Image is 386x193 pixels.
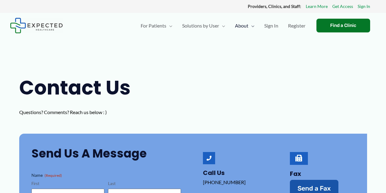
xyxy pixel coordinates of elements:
[31,181,104,187] label: First
[203,178,268,187] p: [PHONE_NUMBER]‬‬
[264,15,278,36] span: Sign In
[235,15,248,36] span: About
[288,15,305,36] span: Register
[141,15,166,36] span: For Patients
[358,2,370,10] a: Sign In
[108,181,181,187] label: Last
[332,2,353,10] a: Get Access
[203,169,225,177] a: Call Us
[283,15,310,36] a: Register
[31,172,62,178] legend: Name
[10,18,63,33] img: Expected Healthcare Logo - side, dark font, small
[219,15,225,36] span: Menu Toggle
[316,19,370,32] a: Find a Clinic
[19,108,144,117] p: Questions? Comments? Reach us below : )
[248,15,254,36] span: Menu Toggle
[136,15,310,36] nav: Primary Site Navigation
[136,15,177,36] a: For PatientsMenu Toggle
[182,15,219,36] span: Solutions by User
[31,146,181,161] h2: Send Us a Message
[45,173,62,178] span: (Required)
[203,152,215,164] a: Call Us
[19,74,144,102] h1: Contact Us
[230,15,259,36] a: AboutMenu Toggle
[248,4,301,9] strong: Providers, Clinics, and Staff:
[306,2,328,10] a: Learn More
[290,170,355,177] h4: Fax
[166,15,172,36] span: Menu Toggle
[259,15,283,36] a: Sign In
[298,185,331,191] span: Send a Fax
[177,15,230,36] a: Solutions by UserMenu Toggle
